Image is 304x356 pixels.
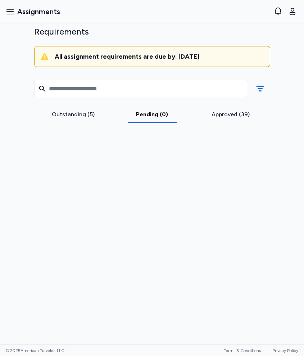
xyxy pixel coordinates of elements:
[6,348,64,353] span: © 2025 American Traveler, LLC
[37,110,110,119] div: Outstanding (5)
[17,6,60,17] span: Assignments
[34,26,270,37] div: Requirements
[272,348,298,353] a: Privacy Policy
[115,110,189,119] div: Pending (0)
[3,4,63,19] button: Assignments
[55,52,264,61] div: All assignment requirements are due by: [DATE]
[194,110,267,119] div: Approved (39)
[224,348,261,353] a: Terms & Conditions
